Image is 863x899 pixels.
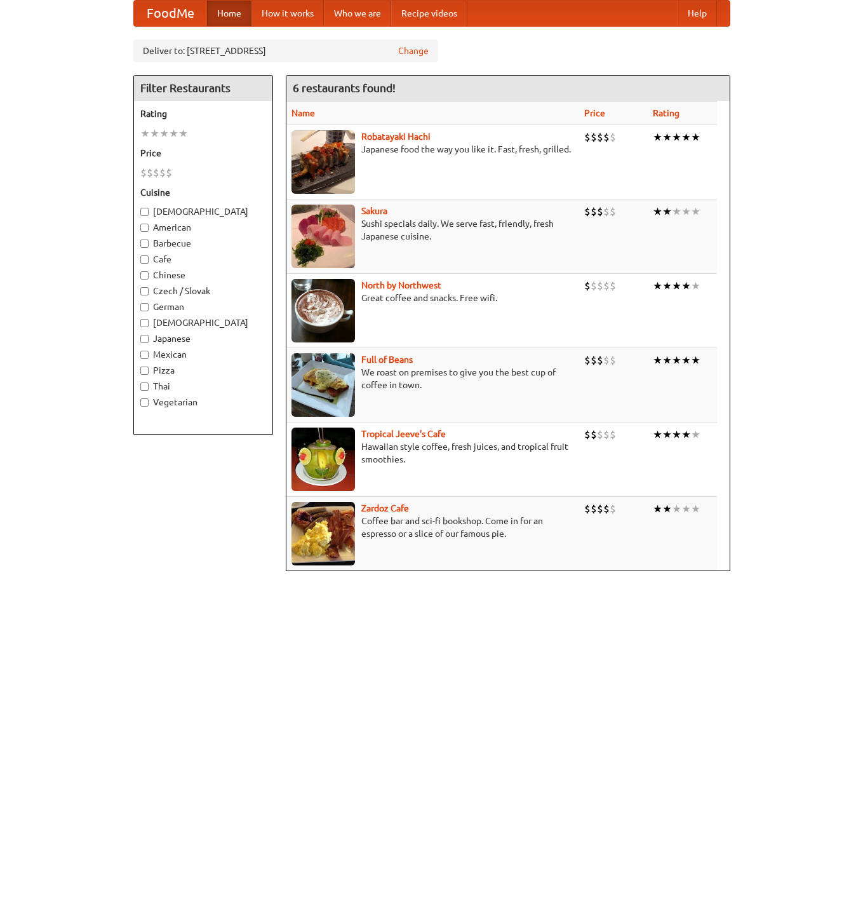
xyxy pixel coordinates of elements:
li: ★ [691,353,700,367]
li: ★ [662,502,672,516]
li: ★ [662,130,672,144]
a: North by Northwest [361,280,441,290]
li: $ [584,130,591,144]
a: Help [678,1,717,26]
li: $ [610,279,616,293]
li: $ [591,205,597,219]
a: FoodMe [134,1,207,26]
li: ★ [672,353,681,367]
li: ★ [691,279,700,293]
li: $ [603,130,610,144]
li: $ [610,353,616,367]
li: $ [591,279,597,293]
img: jeeves.jpg [291,428,355,491]
b: Zardoz Cafe [361,503,409,513]
input: Mexican [140,351,149,359]
label: Mexican [140,348,266,361]
li: ★ [653,502,662,516]
img: north.jpg [291,279,355,342]
h4: Filter Restaurants [134,76,272,101]
li: $ [159,166,166,180]
li: $ [166,166,172,180]
li: $ [591,428,597,442]
li: $ [591,353,597,367]
a: Change [398,44,429,57]
li: $ [597,279,603,293]
li: ★ [681,130,691,144]
li: ★ [169,126,178,140]
li: ★ [672,428,681,442]
li: ★ [662,205,672,219]
li: ★ [662,428,672,442]
li: $ [584,502,591,516]
img: sakura.jpg [291,205,355,268]
li: ★ [178,126,188,140]
p: Hawaiian style coffee, fresh juices, and tropical fruit smoothies. [291,440,575,466]
li: ★ [150,126,159,140]
li: $ [603,428,610,442]
li: $ [597,353,603,367]
label: Cafe [140,253,266,266]
li: $ [597,428,603,442]
li: ★ [691,502,700,516]
li: $ [584,353,591,367]
li: ★ [681,353,691,367]
li: ★ [672,502,681,516]
li: ★ [672,205,681,219]
a: Who we are [324,1,391,26]
li: ★ [681,428,691,442]
li: $ [610,502,616,516]
li: $ [610,428,616,442]
li: ★ [672,130,681,144]
input: Japanese [140,335,149,343]
b: Full of Beans [361,355,413,365]
li: $ [584,279,591,293]
a: Home [207,1,251,26]
ng-pluralize: 6 restaurants found! [293,82,396,94]
a: Rating [653,108,679,118]
li: $ [591,130,597,144]
li: ★ [653,279,662,293]
p: Japanese food the way you like it. Fast, fresh, grilled. [291,143,575,156]
a: How it works [251,1,324,26]
li: ★ [681,502,691,516]
label: [DEMOGRAPHIC_DATA] [140,205,266,218]
input: Cafe [140,255,149,264]
h5: Price [140,147,266,159]
li: ★ [140,126,150,140]
p: Great coffee and snacks. Free wifi. [291,292,575,304]
h5: Rating [140,107,266,120]
li: $ [610,205,616,219]
li: ★ [662,279,672,293]
input: [DEMOGRAPHIC_DATA] [140,319,149,327]
li: $ [610,130,616,144]
li: $ [153,166,159,180]
input: Vegetarian [140,398,149,407]
img: zardoz.jpg [291,502,355,565]
li: $ [597,502,603,516]
input: Thai [140,382,149,391]
a: Price [584,108,605,118]
li: $ [584,205,591,219]
p: We roast on premises to give you the best cup of coffee in town. [291,366,575,391]
label: [DEMOGRAPHIC_DATA] [140,316,266,329]
input: Czech / Slovak [140,287,149,295]
li: $ [603,502,610,516]
label: Barbecue [140,237,266,250]
label: German [140,301,266,313]
li: ★ [653,428,662,442]
li: $ [591,502,597,516]
a: Recipe videos [391,1,467,26]
li: ★ [653,130,662,144]
input: Pizza [140,367,149,375]
label: Vegetarian [140,396,266,409]
a: Name [291,108,315,118]
a: Robatayaki Hachi [361,132,431,142]
li: ★ [653,205,662,219]
li: ★ [159,126,169,140]
input: Barbecue [140,240,149,248]
a: Tropical Jeeve's Cafe [361,429,446,439]
li: ★ [662,353,672,367]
